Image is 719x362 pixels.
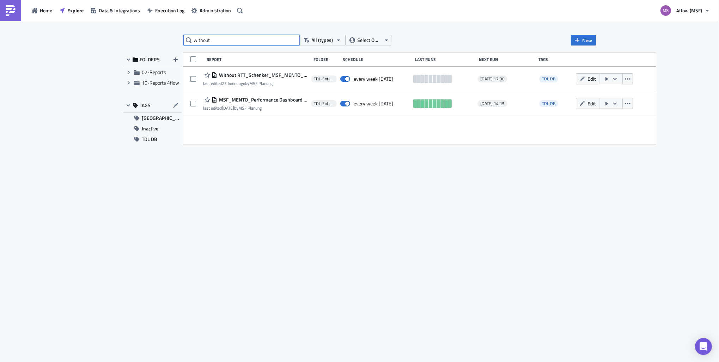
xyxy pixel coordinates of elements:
button: TDL DB [123,134,182,145]
span: Home [40,7,52,14]
img: PushMetrics [5,5,16,16]
span: TDL DB [542,75,555,82]
span: [DATE] 17:00 [480,76,505,82]
button: Inactive [123,123,182,134]
div: Report [207,57,310,62]
time: 2025-08-01T14:03:12Z [222,105,234,111]
span: 02-Reports [142,68,166,76]
button: Administration [188,5,234,16]
span: TDL DB [542,100,555,107]
div: Last Runs [415,57,475,62]
span: Select Owner [358,36,381,44]
time: 2025-08-25T09:37:35Z [222,80,245,87]
span: TDL DB [142,134,158,145]
span: TDL-Entwicklung [314,76,334,82]
span: Explore [67,7,84,14]
span: TDL DB [539,100,558,107]
span: Without RTT_Schenker_MSF_MENTO_Performance Dashboard Carrier_1.1 [217,72,307,78]
div: Schedule [343,57,412,62]
span: Inactive [142,123,159,134]
div: Tags [538,57,573,62]
button: Select Owner [346,35,391,45]
span: TDL DB [539,75,558,82]
span: Edit [587,100,596,107]
span: 10-Reports 4flow [142,79,179,86]
span: All (types) [312,36,333,44]
button: All (types) [300,35,346,45]
span: [DATE] 14:15 [480,101,505,106]
span: TAGS [140,102,151,109]
button: Execution Log [144,5,188,16]
span: 4flow (MSF) [676,7,702,14]
button: New [571,35,596,45]
span: MSF_MENTO_Performance Dashboard Carrier_1.1_msf_planning_mit TDL Abrechnung - All Carriers (Witho... [217,97,307,103]
button: 4flow (MSF) [656,3,714,18]
span: FOLDERS [140,56,160,63]
div: every week on Wednesday [354,100,393,107]
button: [GEOGRAPHIC_DATA] [123,113,182,123]
span: Data & Integrations [99,7,140,14]
span: New [583,37,592,44]
span: TDL-Entwicklung [314,101,334,106]
div: last edited by MSF Planung [203,105,307,111]
div: every week on Wednesday [354,76,393,82]
div: Folder [313,57,339,62]
div: Open Intercom Messenger [695,338,712,355]
span: [GEOGRAPHIC_DATA] [142,113,182,123]
button: Home [28,5,56,16]
div: last edited by MSF Planung [203,81,307,86]
input: Search Reports [183,35,300,45]
button: Explore [56,5,87,16]
div: Next Run [479,57,535,62]
span: Execution Log [155,7,184,14]
img: Avatar [660,5,672,17]
button: Edit [576,73,599,84]
span: Edit [587,75,596,82]
button: Data & Integrations [87,5,144,16]
span: Administration [200,7,231,14]
button: Edit [576,98,599,109]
